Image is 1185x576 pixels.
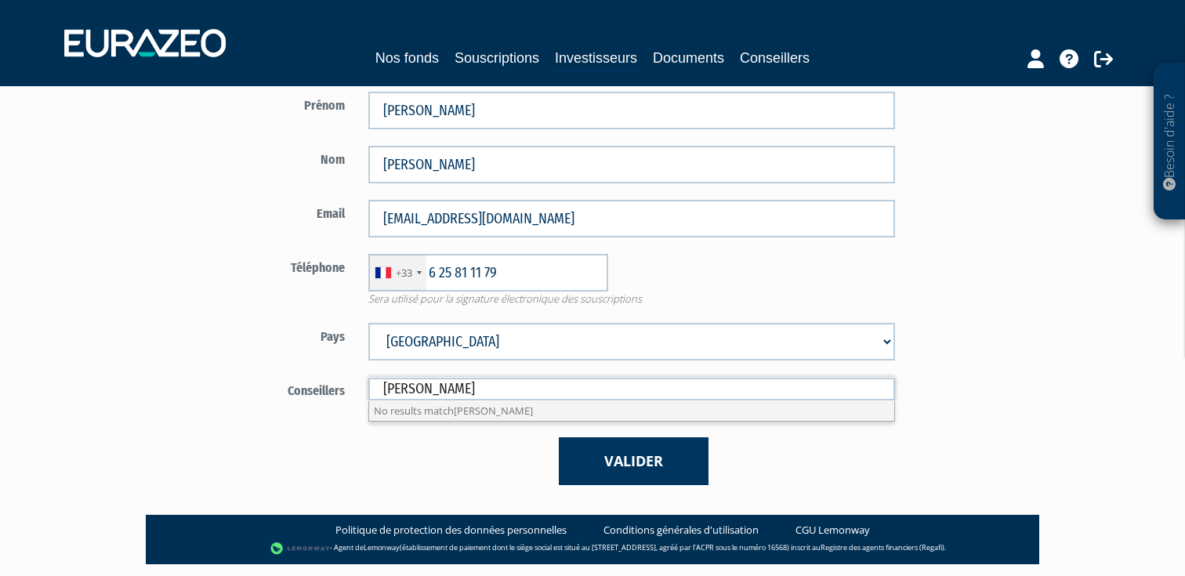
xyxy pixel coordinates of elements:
[369,255,426,291] div: France: +33
[270,541,331,556] img: logo-lemonway.png
[173,377,357,400] label: Conseillers
[455,47,539,69] a: Souscriptions
[821,543,944,553] a: Registre des agents financiers (Regafi)
[603,523,759,538] a: Conditions générales d'utilisation
[368,254,608,292] input: 6 12 34 56 78
[173,323,357,346] label: Pays
[364,543,400,553] a: Lemonway
[335,523,567,538] a: Politique de protection des données personnelles
[396,266,412,281] div: +33
[64,29,226,57] img: 1732889491-logotype_eurazeo_blanc_rvb.png
[173,92,357,115] label: Prénom
[173,146,357,169] label: Nom
[173,254,357,277] label: Téléphone
[454,404,533,418] span: [PERSON_NAME]
[173,200,357,223] label: Email
[740,47,810,69] a: Conseillers
[161,541,1024,556] div: - Agent de (établissement de paiement dont le siège social est situé au [STREET_ADDRESS], agréé p...
[559,437,708,485] button: Valider
[357,292,907,306] span: Sera utilisé pour la signature électronique des souscriptions
[357,406,907,421] span: Plusieurs conseillers peuvent être liés à un même investisseur
[369,401,894,421] li: No results match
[555,47,637,71] a: Investisseurs
[795,523,870,538] a: CGU Lemonway
[375,47,439,69] a: Nos fonds
[653,47,724,69] a: Documents
[1161,71,1179,212] p: Besoin d'aide ?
